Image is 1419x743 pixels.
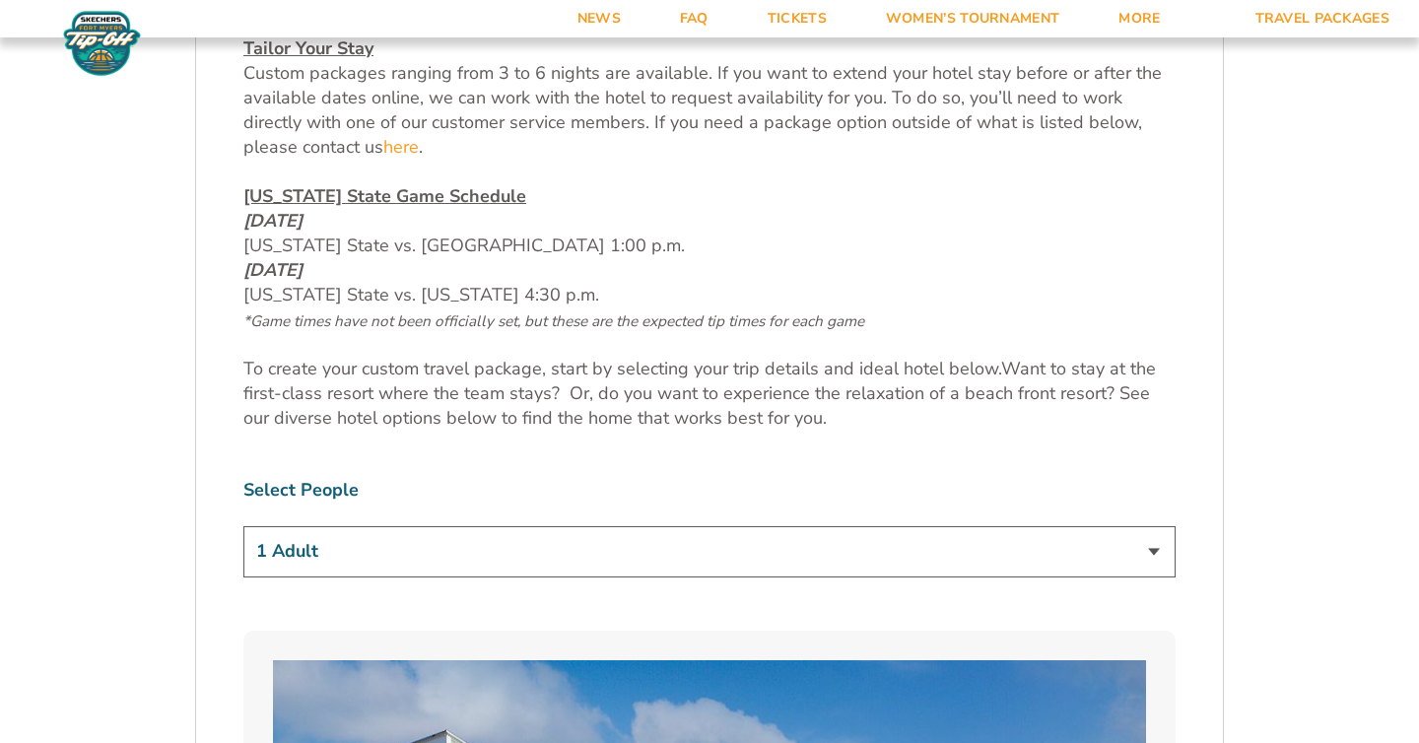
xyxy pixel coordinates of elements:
[243,311,864,331] span: *Game times have not been officially set, but these are the expected tip times for each game
[243,478,1176,503] label: Select People
[243,61,1162,160] span: Custom packages ranging from 3 to 6 nights are available. If you want to extend your hotel stay b...
[243,184,526,208] span: [US_STATE] State Game Schedule
[243,36,373,60] u: Tailor Your Stay
[59,10,145,77] img: Fort Myers Tip-Off
[243,357,1176,432] p: Want to stay at the first-class resort where the team stays? Or, do you want to experience the re...
[243,258,303,282] em: [DATE]
[419,135,423,159] span: .
[243,357,1001,380] span: To create your custom travel package, start by selecting your trip details and ideal hotel below.
[243,209,864,332] span: [US_STATE] State vs. [GEOGRAPHIC_DATA] 1:00 p.m. [US_STATE] State vs. [US_STATE] 4:30 p.m.
[383,135,419,160] a: here
[243,209,303,233] em: [DATE]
